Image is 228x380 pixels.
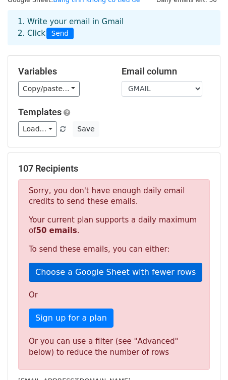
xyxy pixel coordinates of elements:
[122,66,210,77] h5: Email column
[18,66,106,77] h5: Variables
[29,290,199,300] p: Or
[29,309,113,328] a: Sign up for a plan
[29,215,199,236] p: Your current plan supports a daily maximum of .
[29,186,199,207] p: Sorry, you don't have enough daily email credits to send these emails.
[73,121,99,137] button: Save
[18,107,62,117] a: Templates
[18,163,210,174] h5: 107 Recipients
[178,332,228,380] div: Tiện ích trò chuyện
[29,244,199,255] p: To send these emails, you can either:
[18,81,80,97] a: Copy/paste...
[29,336,199,358] div: Or you can use a filter (see "Advanced" below) to reduce the number of rows
[18,121,57,137] a: Load...
[46,28,74,40] span: Send
[178,332,228,380] iframe: Chat Widget
[29,263,202,282] a: Choose a Google Sheet with fewer rows
[10,16,218,39] div: 1. Write your email in Gmail 2. Click
[36,226,77,235] strong: 50 emails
